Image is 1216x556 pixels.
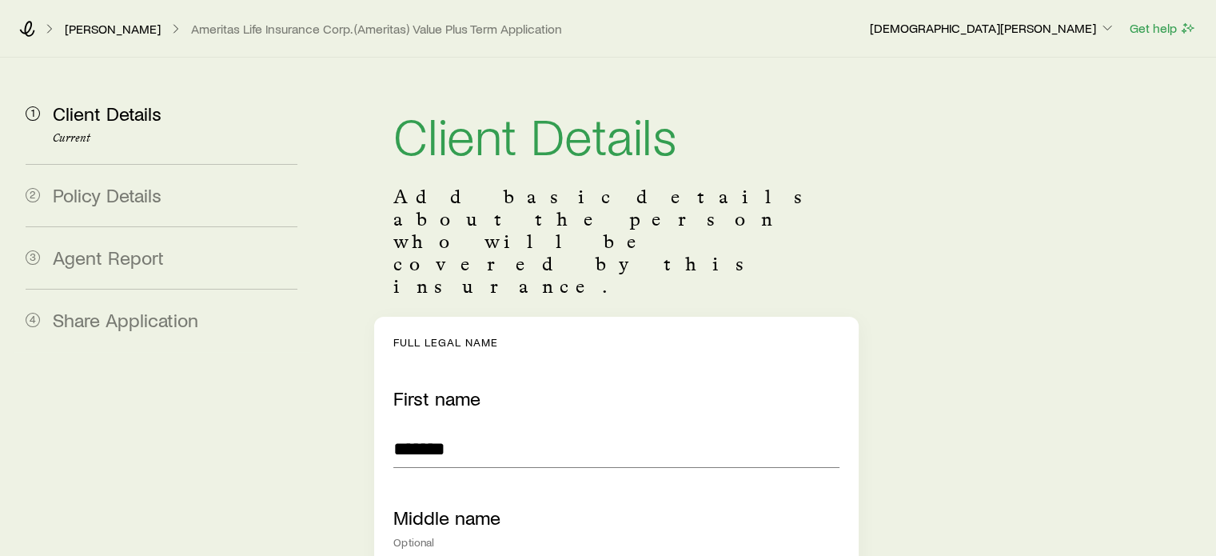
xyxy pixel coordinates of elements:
h1: Client Details [393,109,839,160]
span: Client Details [53,102,161,125]
button: Get help [1129,19,1197,38]
label: First name [393,386,480,410]
div: Optional [393,536,839,549]
span: Policy Details [53,183,161,206]
label: Middle name [393,506,500,529]
p: Full legal name [393,336,839,349]
button: [DEMOGRAPHIC_DATA][PERSON_NAME] [869,19,1116,38]
p: Add basic details about the person who will be covered by this insurance. [393,186,839,298]
p: [DEMOGRAPHIC_DATA][PERSON_NAME] [870,20,1115,36]
span: 2 [26,188,40,202]
button: Ameritas Life Insurance Corp. (Ameritas) Value Plus Term Application [190,22,563,37]
span: 3 [26,250,40,265]
span: 1 [26,106,40,121]
span: 4 [26,313,40,327]
a: [PERSON_NAME] [64,22,161,37]
span: Agent Report [53,246,164,269]
span: Share Application [53,308,198,331]
p: Current [53,132,297,145]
